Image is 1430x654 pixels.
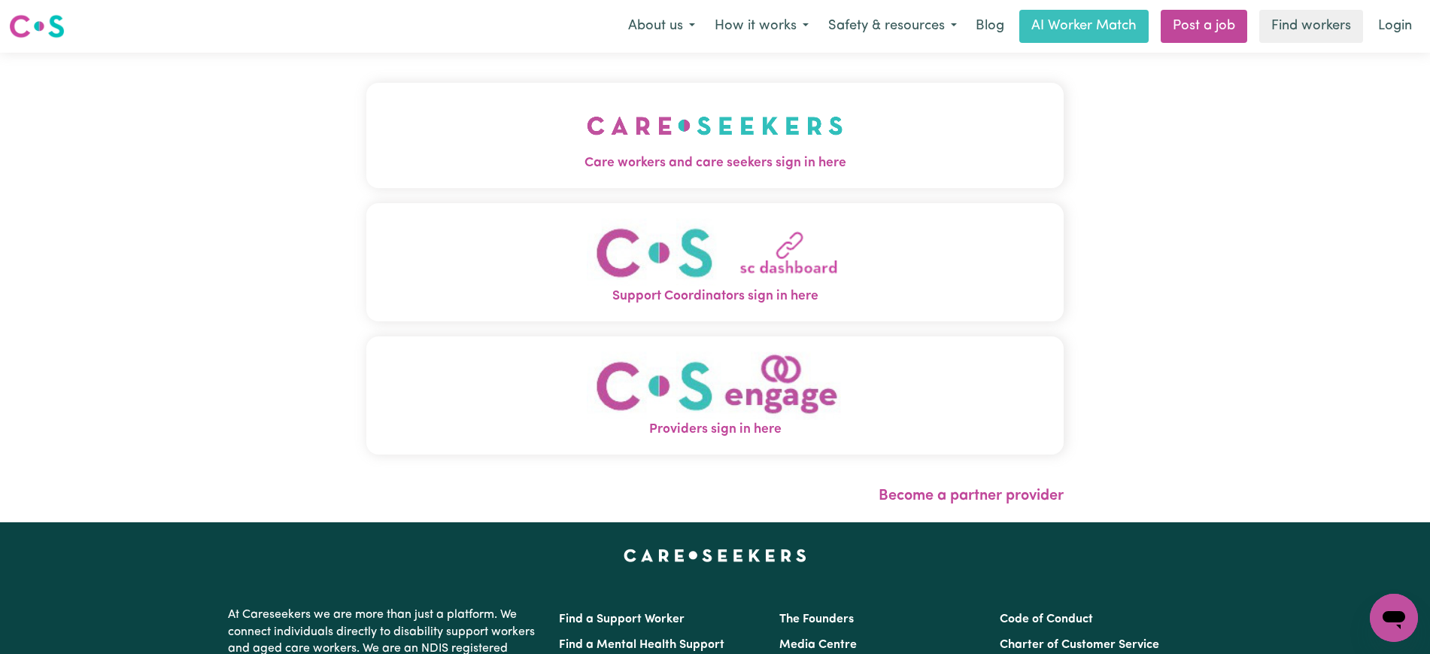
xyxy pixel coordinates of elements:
a: Media Centre [779,639,857,651]
a: Become a partner provider [879,488,1064,503]
iframe: Button to launch messaging window [1370,594,1418,642]
span: Care workers and care seekers sign in here [366,154,1064,173]
a: Careseekers home page [624,549,806,561]
a: AI Worker Match [1019,10,1149,43]
button: Safety & resources [818,11,967,42]
button: About us [618,11,705,42]
a: Post a job [1161,10,1247,43]
a: Careseekers logo [9,9,65,44]
a: Login [1369,10,1421,43]
a: Code of Conduct [1000,613,1093,625]
a: Find a Support Worker [559,613,685,625]
span: Support Coordinators sign in here [366,287,1064,306]
button: Care workers and care seekers sign in here [366,83,1064,188]
a: Charter of Customer Service [1000,639,1159,651]
img: Careseekers logo [9,13,65,40]
a: Blog [967,10,1013,43]
a: Find workers [1259,10,1363,43]
button: Providers sign in here [366,336,1064,455]
span: Providers sign in here [366,420,1064,440]
a: The Founders [779,613,854,625]
button: Support Coordinators sign in here [366,203,1064,321]
button: How it works [705,11,818,42]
